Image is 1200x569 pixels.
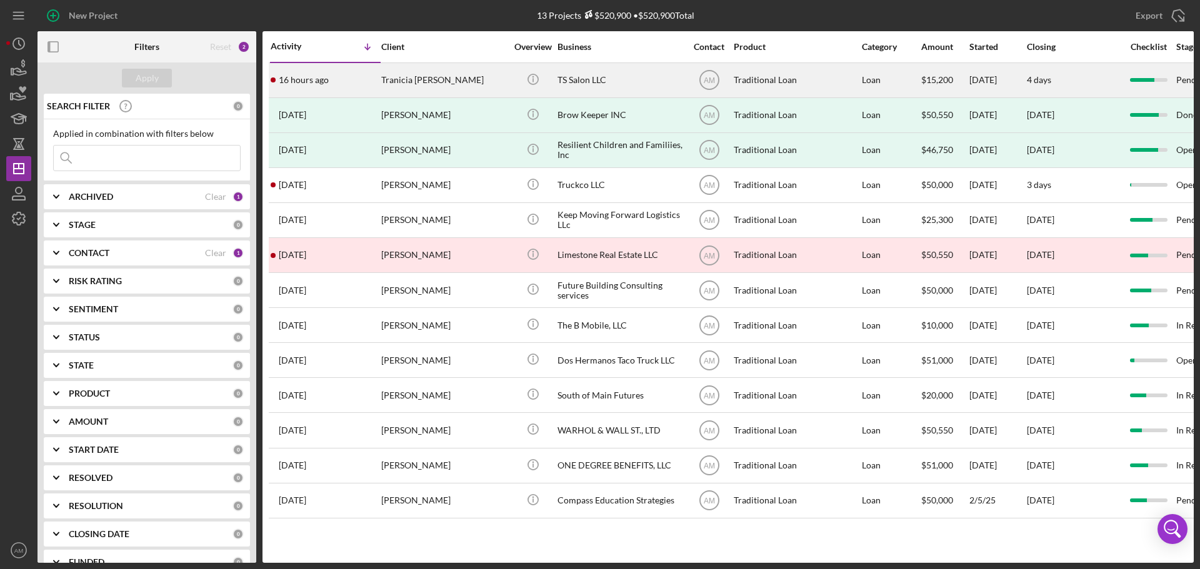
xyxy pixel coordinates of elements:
div: 0 [232,101,244,112]
div: [PERSON_NAME] [381,309,506,342]
time: 2025-07-30 20:41 [279,215,306,225]
div: Loan [862,274,920,307]
div: Loan [862,64,920,97]
div: Dos Hermanos Taco Truck LLC [557,344,682,377]
div: Brow Keeper INC [557,99,682,132]
time: 2025-06-18 20:34 [279,355,306,365]
div: [PERSON_NAME] [381,344,506,377]
div: Traditional Loan [734,134,859,167]
text: AM [704,427,715,435]
b: PRODUCT [69,388,110,398]
div: Open Intercom Messenger [1157,514,1187,544]
div: Clear [205,192,226,202]
div: Loan [862,204,920,237]
text: AM [704,216,715,225]
span: $10,000 [921,320,953,330]
div: $50,550 [921,99,968,132]
div: 0 [232,219,244,230]
b: AMOUNT [69,417,108,427]
time: 2025-05-22 18:10 [279,425,306,435]
div: Future Building Consulting services [557,274,682,307]
div: $46,750 [921,134,968,167]
div: TS Salon LLC [557,64,682,97]
span: $20,000 [921,390,953,400]
div: Traditional Loan [734,99,859,132]
div: Loan [862,309,920,342]
text: AM [704,321,715,330]
div: Export [1136,3,1162,28]
div: Traditional Loan [734,64,859,97]
div: Category [862,42,920,52]
time: [DATE] [1027,390,1054,400]
div: 2/5/25 [969,484,1026,517]
time: [DATE] [1027,460,1054,470]
time: 2025-07-18 13:20 [279,285,306,295]
div: Applied in combination with filters below [53,129,241,139]
div: [DATE] [969,344,1026,377]
div: Loan [862,134,920,167]
div: Traditional Loan [734,274,859,307]
time: 2025-05-21 00:45 [279,460,306,470]
time: 2025-07-18 19:16 [279,250,306,260]
span: $51,000 [921,355,953,365]
time: 2025-07-07 17:40 [279,320,306,330]
div: Traditional Loan [734,344,859,377]
div: ONE DEGREE BENEFITS, LLC [557,449,682,482]
time: 2025-08-25 01:19 [279,180,306,190]
text: AM [704,181,715,190]
time: [DATE] [1027,355,1054,365]
div: Client [381,42,506,52]
div: [PERSON_NAME] [381,413,506,447]
div: [DATE] [969,413,1026,447]
div: Clear [205,248,226,258]
time: [DATE] [1027,249,1054,260]
div: 0 [232,275,244,287]
div: Loan [862,413,920,447]
text: AM [704,146,715,155]
div: [DATE] [969,204,1026,237]
div: 0 [232,557,244,568]
div: Traditional Loan [734,239,859,272]
div: 1 [232,247,244,259]
div: Business [557,42,682,52]
div: Truckco LLC [557,169,682,202]
div: Apply [136,69,159,87]
span: $50,000 [921,285,953,295]
time: [DATE] [1027,425,1054,435]
time: 4 days [1027,74,1051,85]
div: 0 [232,472,244,483]
button: AM [6,538,31,563]
div: Activity [271,41,326,51]
div: [DATE] [1027,145,1054,155]
div: Traditional Loan [734,204,859,237]
div: [DATE] [1027,110,1054,120]
div: Compass Education Strategies [557,484,682,517]
div: 0 [232,500,244,512]
div: Reset [210,42,231,52]
div: Contact [686,42,732,52]
div: Traditional Loan [734,309,859,342]
div: Traditional Loan [734,379,859,412]
div: [DATE] [969,169,1026,202]
div: South of Main Futures [557,379,682,412]
div: Amount [921,42,968,52]
div: 13 Projects • $520,900 Total [537,10,694,21]
text: AM [704,356,715,365]
div: [DATE] [969,449,1026,482]
div: [DATE] [969,64,1026,97]
div: [DATE] [969,379,1026,412]
div: $50,550 [921,239,968,272]
b: RESOLVED [69,473,112,483]
time: 2025-09-03 19:42 [279,110,306,120]
b: START DATE [69,445,119,455]
text: AM [704,111,715,120]
span: $51,000 [921,460,953,470]
div: [PERSON_NAME] [381,134,506,167]
div: New Project [69,3,117,28]
time: 2025-06-04 09:48 [279,390,306,400]
b: FUNDED [69,557,104,567]
div: Checklist [1122,42,1175,52]
div: Loan [862,239,920,272]
time: 2025-03-06 18:47 [279,495,306,505]
div: 0 [232,528,244,540]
